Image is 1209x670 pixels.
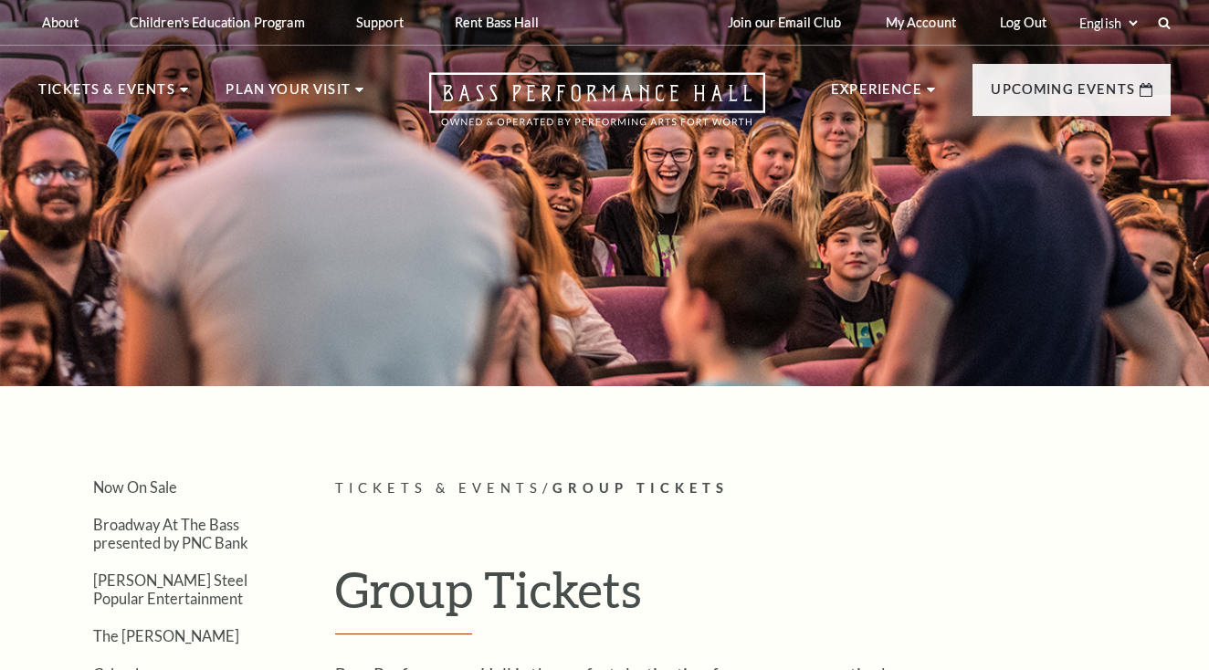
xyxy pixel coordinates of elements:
[38,79,175,111] p: Tickets & Events
[335,560,1171,634] h1: Group Tickets
[335,480,542,496] span: Tickets & Events
[552,480,729,496] span: Group Tickets
[93,516,248,550] a: Broadway At The Bass presented by PNC Bank
[93,627,239,644] a: The [PERSON_NAME]
[991,79,1135,111] p: Upcoming Events
[93,571,247,606] a: [PERSON_NAME] Steel Popular Entertainment
[356,15,404,30] p: Support
[831,79,922,111] p: Experience
[455,15,539,30] p: Rent Bass Hall
[93,478,177,496] a: Now On Sale
[1076,15,1141,32] select: Select:
[42,15,79,30] p: About
[130,15,305,30] p: Children's Education Program
[335,477,1171,500] p: /
[226,79,351,111] p: Plan Your Visit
